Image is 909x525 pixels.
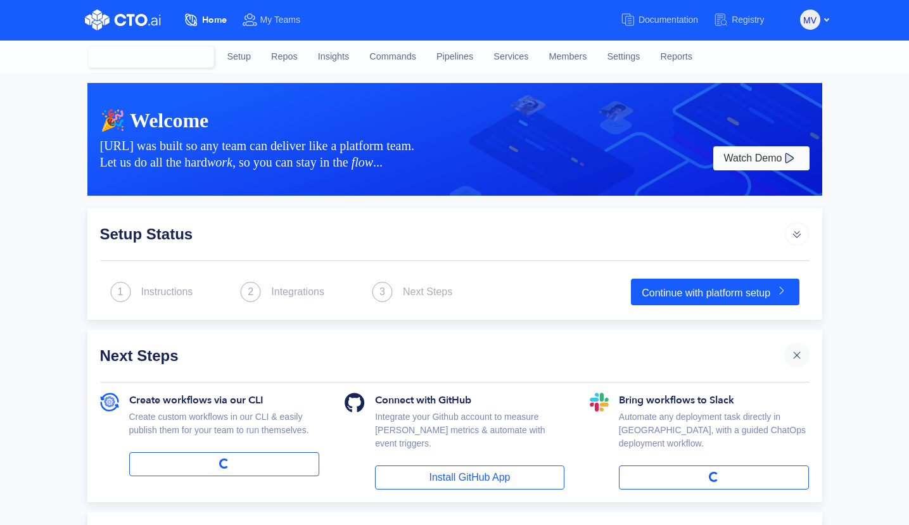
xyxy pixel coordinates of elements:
div: Connect with GitHub [375,393,564,410]
a: Home [184,8,242,32]
div: Automate any deployment task directly in [GEOGRAPHIC_DATA], with a guided ChatOps deployment work... [619,410,810,465]
img: arrow_icon_default.svg [784,221,810,246]
button: MV [800,9,820,30]
img: next_step.svg [110,282,131,302]
span: Home [202,14,227,26]
a: My Teams [242,8,316,32]
span: Documentation [639,15,698,25]
a: Documentation [620,8,713,32]
span: MV [803,10,817,30]
img: CTO.ai Logo [85,9,161,30]
div: [URL] was built so any team can deliver like a platform team. Let us do all the hard , so you can... [100,137,711,170]
a: Settings [597,40,650,74]
a: Continue with platform setup [631,279,799,305]
a: Reports [650,40,702,74]
img: next_step.svg [240,282,261,302]
button: Watch Demo [713,146,810,170]
span: My Teams [260,15,301,25]
img: play-white.svg [782,151,797,166]
a: Commands [359,40,426,74]
a: Insights [308,40,360,74]
img: cross.svg [791,349,803,362]
a: Registry [713,8,779,32]
div: Next Steps [100,343,784,368]
div: Integrate your Github account to measure [PERSON_NAME] metrics & automate with event triggers. [375,410,564,465]
span: Registry [732,15,764,25]
a: Members [539,40,597,74]
a: Setup [217,40,262,74]
span: Create workflows via our CLI [129,393,264,408]
div: Instructions [141,284,193,300]
i: flow [352,155,373,169]
div: Next Steps [403,284,452,300]
div: 🎉 Welcome [100,108,810,132]
div: Bring workflows to Slack [619,393,810,410]
div: Setup Status [100,221,784,246]
a: Services [483,40,538,74]
a: Repos [261,40,308,74]
a: Pipelines [426,40,483,74]
div: Create custom workflows in our CLI & easily publish them for your team to run themselves. [129,410,320,452]
i: work [207,155,232,169]
a: Install GitHub App [375,465,564,490]
img: next_step.svg [372,282,393,302]
div: Integrations [271,284,324,300]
